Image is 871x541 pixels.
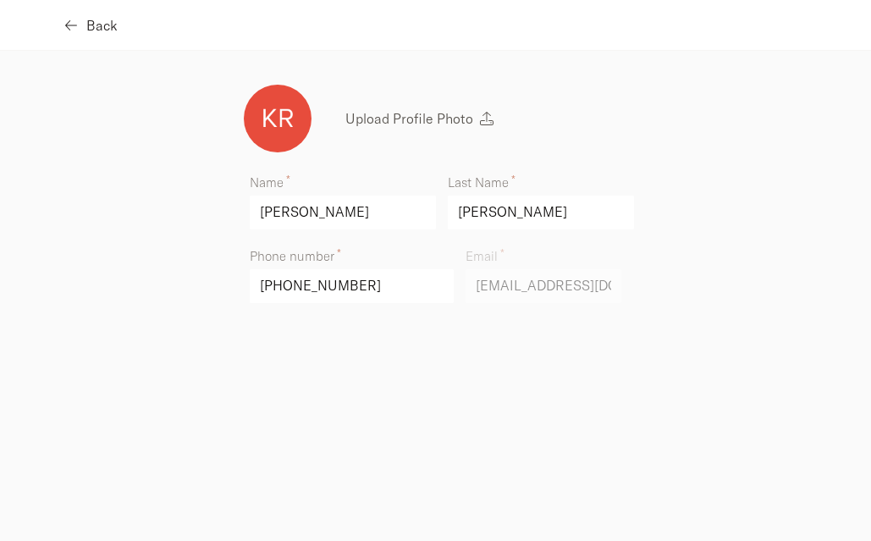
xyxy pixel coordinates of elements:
label: Phone number [250,250,454,262]
button: Back [68,6,118,44]
input: First Name [250,196,436,229]
button: Upload Profile Photo [332,100,507,138]
img: 578f7174ff31b0868b0dd63de66acfd1 [244,85,311,152]
input: Last Name [448,196,634,229]
input: Primary number [250,269,454,303]
label: Last Name [448,176,634,189]
span: Back [86,19,118,32]
label: Name [250,176,436,189]
span: Upload Profile Photo [345,112,473,125]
